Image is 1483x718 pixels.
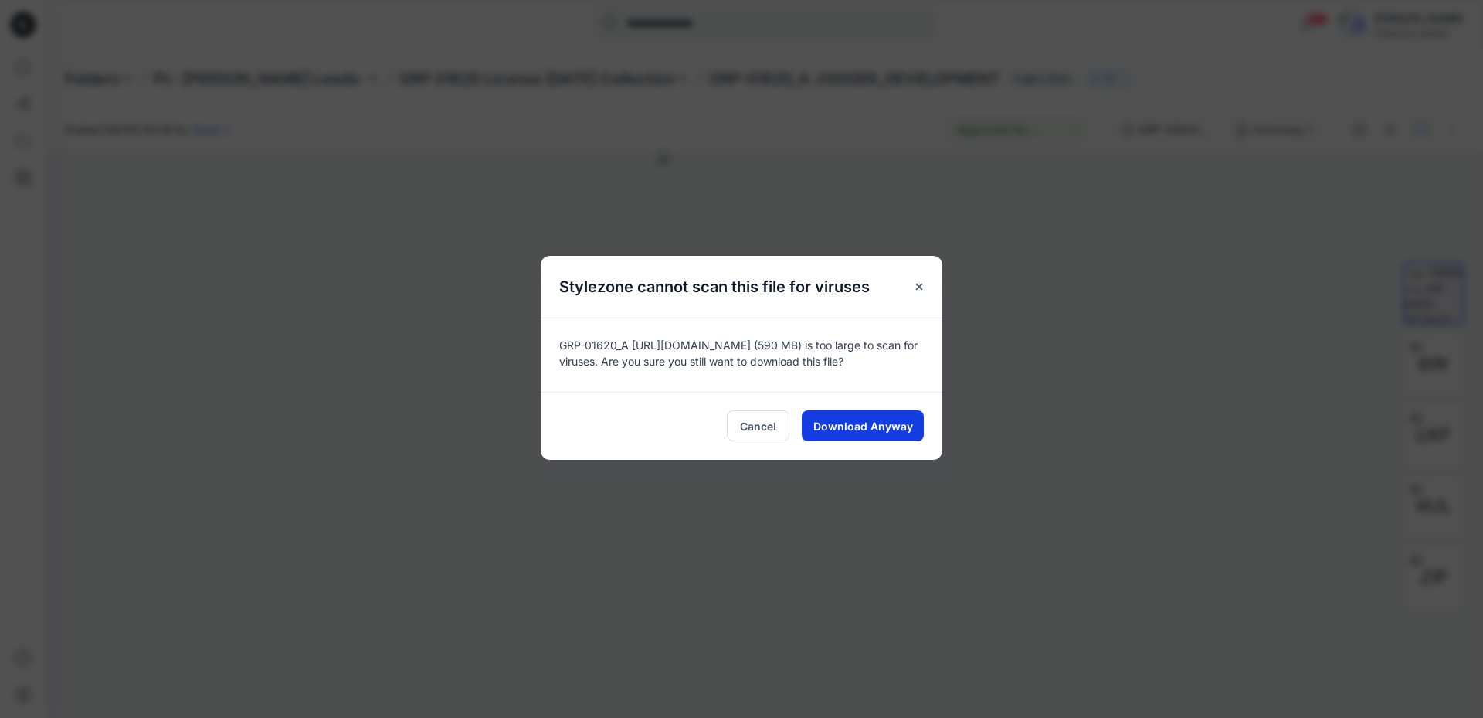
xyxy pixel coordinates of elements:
[541,256,888,318] h5: Stylezone cannot scan this file for viruses
[905,273,933,301] button: Close
[740,418,776,434] span: Cancel
[802,410,924,441] button: Download Anyway
[727,410,789,441] button: Cancel
[541,318,942,392] div: GRP-01620_A [URL][DOMAIN_NAME] (590 MB) is too large to scan for viruses. Are you sure you still ...
[813,418,913,434] span: Download Anyway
